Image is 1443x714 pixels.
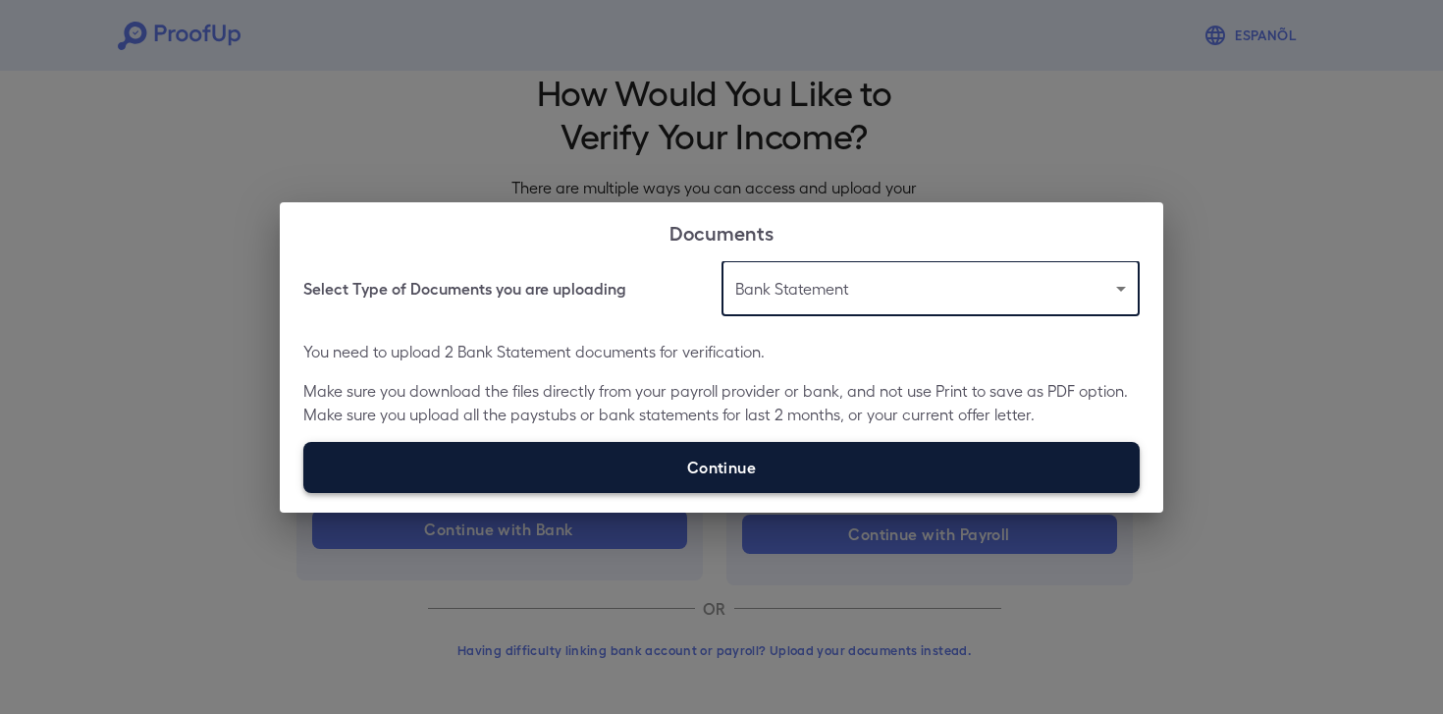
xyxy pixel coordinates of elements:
p: You need to upload 2 Bank Statement documents for verification. [303,340,1140,363]
h6: Select Type of Documents you are uploading [303,277,626,301]
p: Make sure you download the files directly from your payroll provider or bank, and not use Print t... [303,379,1140,426]
label: Continue [303,442,1140,493]
div: Bank Statement [721,261,1140,316]
h2: Documents [280,202,1163,261]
